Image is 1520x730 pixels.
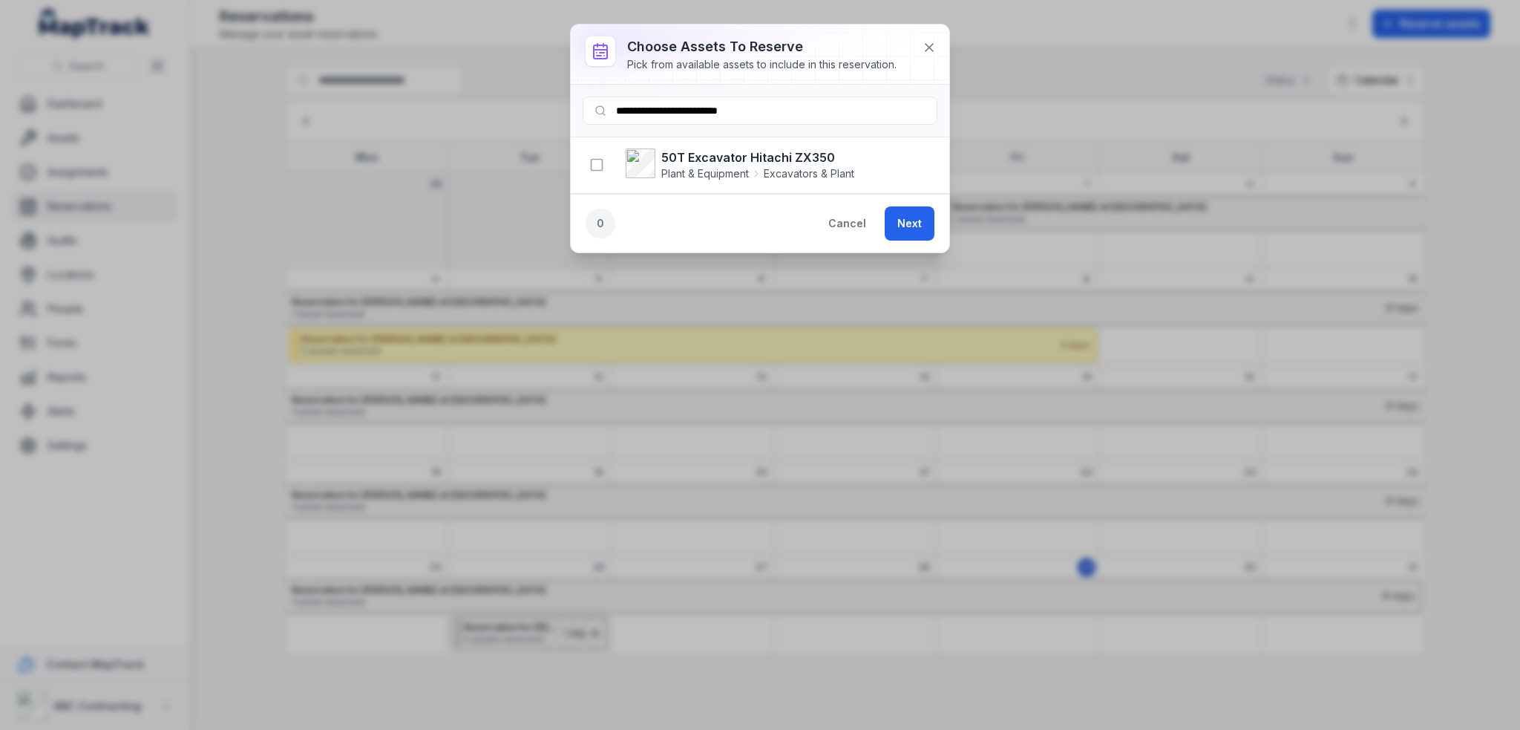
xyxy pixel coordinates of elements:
span: Plant & Equipment [661,166,749,181]
button: Cancel [816,206,879,241]
strong: 50T Excavator Hitachi ZX350 [661,149,854,166]
span: Excavators & Plant [764,166,854,181]
h3: Choose assets to reserve [627,36,897,57]
div: Pick from available assets to include in this reservation. [627,57,897,72]
div: 0 [586,209,615,238]
button: Next [885,206,934,241]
